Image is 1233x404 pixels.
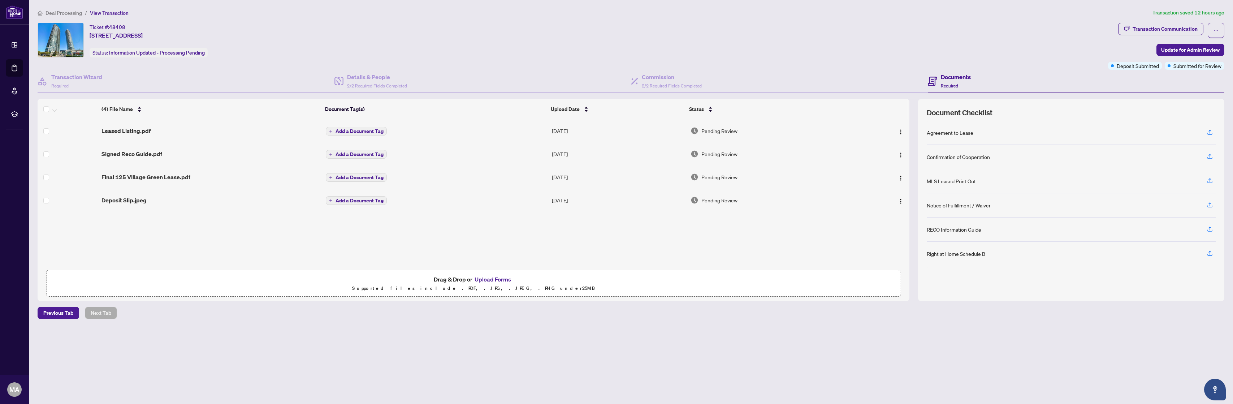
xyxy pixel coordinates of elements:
span: Pending Review [701,173,737,181]
td: [DATE] [549,166,688,189]
span: Add a Document Tag [336,175,384,180]
th: Status [686,99,859,119]
img: logo [6,5,23,19]
span: Add a Document Tag [336,129,384,134]
span: Previous Tab [43,307,73,319]
img: Logo [898,198,904,204]
span: 48408 [109,24,125,30]
div: Notice of Fulfillment / Waiver [927,201,991,209]
span: Add a Document Tag [336,152,384,157]
div: Status: [90,48,208,57]
img: Document Status [691,173,698,181]
div: Confirmation of Cooperation [927,153,990,161]
img: Document Status [691,127,698,135]
button: Logo [895,194,907,206]
span: plus [329,199,333,202]
div: Ticket #: [90,23,125,31]
td: [DATE] [549,119,688,142]
img: Logo [898,152,904,158]
span: 2/2 Required Fields Completed [642,83,702,89]
span: Update for Admin Review [1161,44,1220,56]
button: Transaction Communication [1118,23,1203,35]
td: [DATE] [549,189,688,212]
button: Logo [895,148,907,160]
span: Signed Reco Guide.pdf [101,150,162,158]
article: Transaction saved 12 hours ago [1152,9,1224,17]
h4: Commission [642,73,702,81]
span: Add a Document Tag [336,198,384,203]
span: 2/2 Required Fields Completed [347,83,407,89]
span: (4) File Name [101,105,133,113]
span: plus [329,152,333,156]
span: Submitted for Review [1173,62,1221,70]
span: Drag & Drop orUpload FormsSupported files include .PDF, .JPG, .JPEG, .PNG under25MB [47,270,900,297]
button: Add a Document Tag [326,173,387,182]
div: MLS Leased Print Out [927,177,976,185]
span: plus [329,129,333,133]
span: Information Updated - Processing Pending [109,50,205,56]
img: Document Status [691,196,698,204]
button: Add a Document Tag [326,126,387,136]
button: Previous Tab [38,307,79,319]
span: plus [329,176,333,179]
span: Status [689,105,704,113]
span: [STREET_ADDRESS] [90,31,143,40]
img: IMG-E12312886_1.jpg [38,23,83,57]
th: Upload Date [548,99,686,119]
th: Document Tag(s) [322,99,548,119]
td: [DATE] [549,142,688,166]
h4: Transaction Wizard [51,73,102,81]
button: Update for Admin Review [1156,44,1224,56]
span: Required [51,83,69,89]
span: Document Checklist [927,108,992,118]
span: ellipsis [1213,28,1219,33]
button: Next Tab [85,307,117,319]
button: Logo [895,125,907,137]
div: Agreement to Lease [927,129,973,137]
div: Right at Home Schedule B [927,250,985,258]
span: Final 125 Village Green Lease.pdf [101,173,190,181]
button: Add a Document Tag [326,127,387,136]
th: (4) File Name [99,99,322,119]
span: MA [9,384,20,395]
span: Deal Processing [46,10,82,16]
button: Add a Document Tag [326,150,387,159]
button: Add a Document Tag [326,196,387,205]
p: Supported files include .PDF, .JPG, .JPEG, .PNG under 25 MB [51,284,896,293]
span: Pending Review [701,127,737,135]
button: Open asap [1204,379,1226,400]
img: Logo [898,175,904,181]
span: Deposit Slip.jpeg [101,196,147,205]
div: Transaction Communication [1133,23,1198,35]
span: Deposit Submitted [1117,62,1159,70]
div: RECO Information Guide [927,225,981,233]
h4: Documents [941,73,971,81]
span: Upload Date [551,105,580,113]
button: Logo [895,171,907,183]
li: / [85,9,87,17]
span: home [38,10,43,16]
span: Pending Review [701,196,737,204]
span: Drag & Drop or [434,275,513,284]
span: Required [941,83,958,89]
h4: Details & People [347,73,407,81]
span: Pending Review [701,150,737,158]
img: Logo [898,129,904,135]
img: Document Status [691,150,698,158]
button: Upload Forms [472,275,513,284]
span: Leased Listing.pdf [101,126,151,135]
span: View Transaction [90,10,129,16]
